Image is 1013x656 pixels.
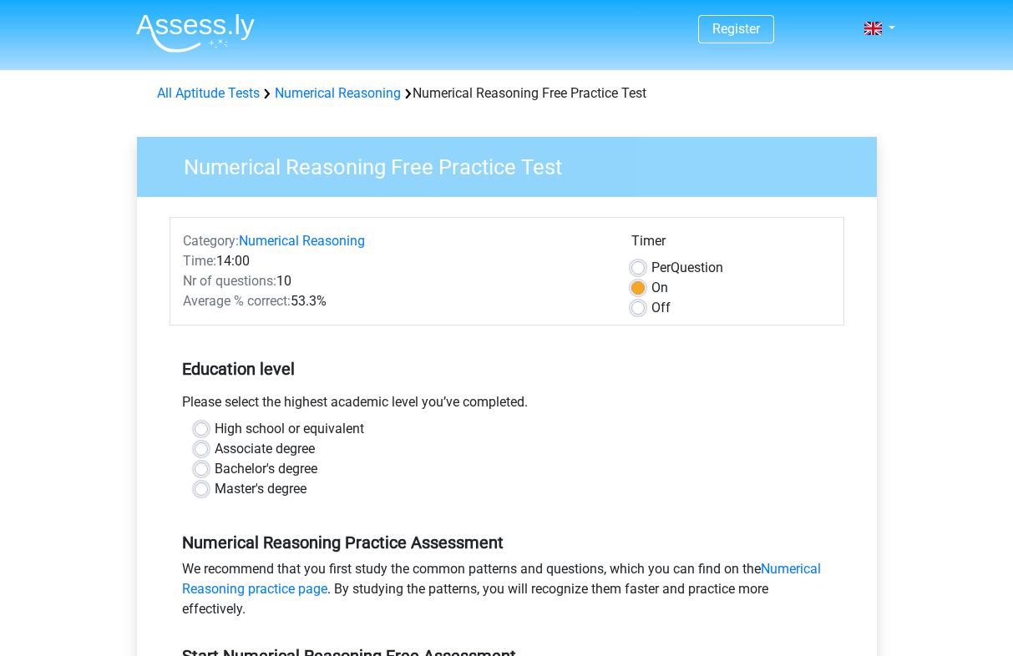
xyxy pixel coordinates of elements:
[215,439,315,459] label: Associate degree
[182,532,832,553] h5: Numerical Reasoning Practice Assessment
[170,251,619,271] div: 14:00
[170,271,619,291] div: 10
[150,83,864,103] div: Numerical Reasoning Free Practice Test
[215,479,306,499] label: Master's degree
[631,231,831,258] div: Timer
[651,258,723,278] label: Question
[239,233,365,249] a: Numerical Reasoning
[170,559,844,626] div: We recommend that you first study the common patterns and questions, which you can find on the . ...
[182,352,832,386] h5: Education level
[651,298,671,318] label: Off
[136,13,255,53] img: Assessly
[183,253,216,269] span: Time:
[170,392,844,419] div: Please select the highest academic level you’ve completed.
[164,148,864,180] h3: Numerical Reasoning Free Practice Test
[712,21,760,37] a: Register
[183,233,239,249] span: Category:
[215,459,317,479] label: Bachelor's degree
[215,419,364,439] label: High school or equivalent
[651,260,671,275] span: Per
[275,85,401,101] a: Numerical Reasoning
[651,278,668,298] label: On
[170,291,619,311] div: 53.3%
[157,85,260,101] a: All Aptitude Tests
[183,293,291,309] span: Average % correct:
[183,273,276,289] span: Nr of questions:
